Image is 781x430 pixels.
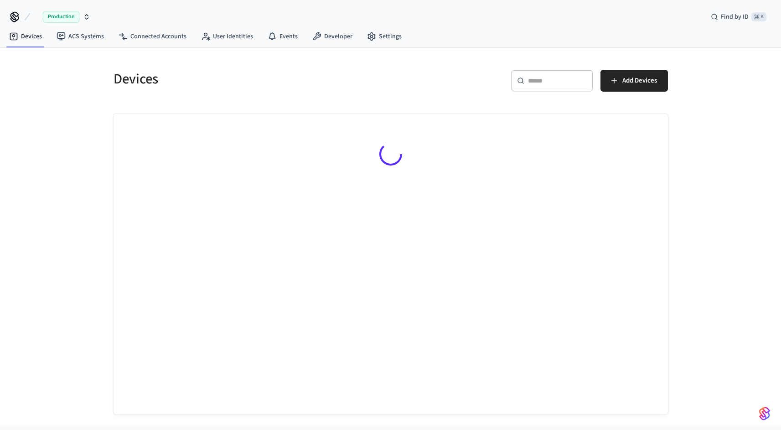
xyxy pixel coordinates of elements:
[305,28,360,45] a: Developer
[751,12,766,21] span: ⌘ K
[2,28,49,45] a: Devices
[600,70,668,92] button: Add Devices
[721,12,749,21] span: Find by ID
[114,70,385,88] h5: Devices
[759,406,770,421] img: SeamLogoGradient.69752ec5.svg
[43,11,79,23] span: Production
[49,28,111,45] a: ACS Systems
[111,28,194,45] a: Connected Accounts
[360,28,409,45] a: Settings
[622,75,657,87] span: Add Devices
[703,9,774,25] div: Find by ID⌘ K
[260,28,305,45] a: Events
[194,28,260,45] a: User Identities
